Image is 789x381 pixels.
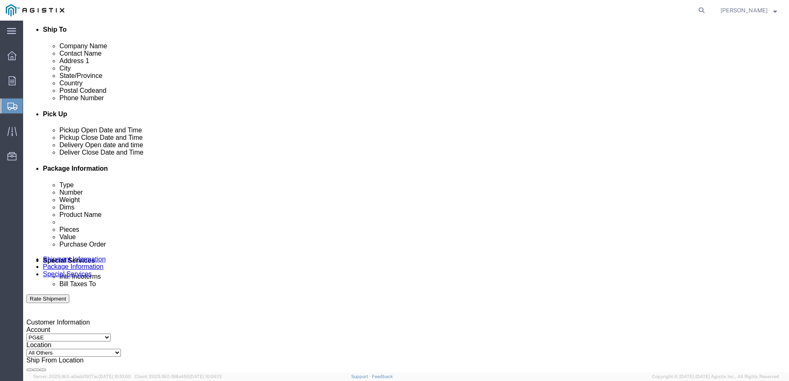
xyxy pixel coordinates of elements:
[351,374,372,379] a: Support
[372,374,393,379] a: Feedback
[652,373,779,380] span: Copyright © [DATE]-[DATE] Agistix Inc., All Rights Reserved
[720,5,777,15] button: [PERSON_NAME]
[720,6,768,15] span: Shirley Weller
[6,4,64,16] img: logo
[135,374,222,379] span: Client: 2025.18.0-198a450
[33,374,131,379] span: Server: 2025.18.0-a0edd1917ac
[23,21,789,372] iframe: FS Legacy Container
[99,374,131,379] span: [DATE] 10:10:00
[189,374,222,379] span: [DATE] 10:06:13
